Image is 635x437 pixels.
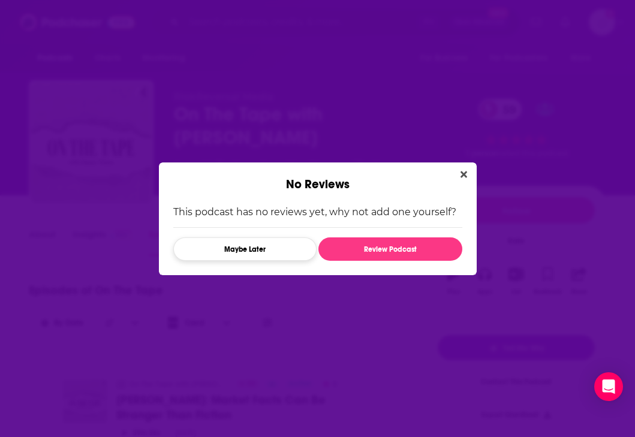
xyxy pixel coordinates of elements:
button: Close [456,167,472,182]
button: Maybe Later [173,237,317,261]
button: Review Podcast [318,237,462,261]
div: Open Intercom Messenger [594,372,623,401]
p: This podcast has no reviews yet, why not add one yourself? [173,206,462,218]
div: No Reviews [159,162,477,192]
